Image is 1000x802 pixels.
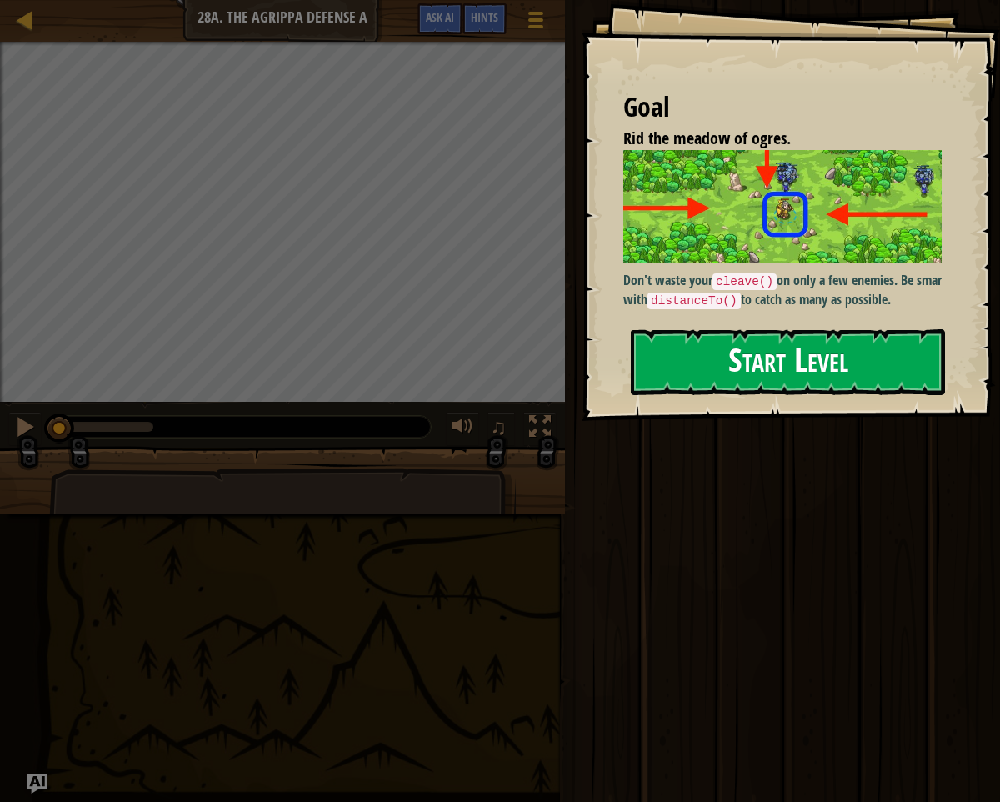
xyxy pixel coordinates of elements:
[487,412,516,446] button: ♫
[623,88,942,127] div: Goal
[27,774,47,794] button: Ask AI
[491,414,507,439] span: ♫
[647,293,741,309] code: distanceTo()
[446,412,479,446] button: Adjust volume
[623,271,954,310] p: Don't waste your on only a few enemies. Be smart with to catch as many as possible.
[471,9,498,25] span: Hints
[426,9,454,25] span: Ask AI
[623,127,791,149] span: Rid the meadow of ogres.
[712,273,777,290] code: cleave()
[623,150,954,262] img: The agrippa defense
[631,329,945,395] button: Start Level
[515,3,557,43] button: Show game menu
[602,127,937,151] li: Rid the meadow of ogres.
[417,3,462,34] button: Ask AI
[523,412,557,446] button: Toggle fullscreen
[8,412,42,446] button: ⌘ + P: Pause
